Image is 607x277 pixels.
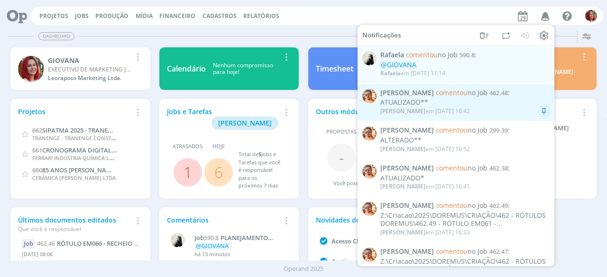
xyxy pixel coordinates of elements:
span: comentou [406,50,438,59]
span: [PERSON_NAME] [380,144,425,152]
span: FERRARI INDÚSTRIA QUÍMICA LTDA [32,153,119,162]
button: Produção [92,12,131,20]
button: [PERSON_NAME] [212,116,278,130]
span: 5 [258,151,261,158]
span: [PERSON_NAME] [380,89,434,97]
span: 590.8 [204,234,219,242]
a: Acesso Cliente no Operand :) [331,237,415,245]
a: TimesheetNenhum apontamentorealizado hoje! [308,47,448,90]
div: Você possui documentos em atraso [333,179,423,188]
span: 662 [32,126,42,134]
img: V [362,202,377,216]
a: [PERSON_NAME] [212,118,278,127]
span: SIPATMA 2025 - TRANENGE [42,125,120,134]
div: Jobs e Tarefas [167,107,280,130]
img: V [362,126,377,141]
span: [PERSON_NAME] [380,202,434,210]
span: no Job [436,125,487,134]
span: TRANENGE - TRANENGE CONSTRUÇÕES LTDA [32,133,146,142]
img: G [585,10,597,22]
div: Comentários [167,215,280,225]
span: [PERSON_NAME] [380,164,434,172]
span: 661 [32,146,42,154]
img: V [362,89,377,103]
span: [PERSON_NAME] [380,182,425,190]
a: 462.46RÓTULO EM066 - RECHEIO DE MARACULÁ [37,239,177,248]
span: no Job [436,163,487,172]
div: Timesheet [316,63,353,74]
span: [PERSON_NAME] [218,118,272,127]
span: @GIOVANA [381,60,416,69]
span: [PERSON_NAME] [380,228,425,236]
span: : [380,126,549,134]
div: em [DATE] 10:42 [380,108,470,115]
div: em [DATE] 16:41 [380,183,470,190]
a: Relatórios [243,12,279,20]
span: : [380,202,549,210]
span: 462.48 [489,88,508,97]
a: Financeiro [159,12,195,20]
span: @GIOVANA [196,241,229,250]
span: comentou [436,247,468,256]
div: ALTERADO** [380,136,549,144]
span: 462.47 [489,247,508,256]
a: Mídia [136,12,153,20]
span: Hoje [212,143,225,151]
span: - [339,147,344,168]
div: Que você é responsável [18,225,131,233]
span: : [380,248,549,256]
span: 462.38 [489,164,508,172]
div: em [DATE] 16:52 [380,145,470,152]
img: V [362,164,377,179]
div: ATUALIZADO** [380,98,549,107]
button: Cadastros [200,12,239,20]
a: 1 [184,162,192,182]
span: 299.39 [489,126,508,134]
div: ATUALIZADO* [380,174,549,182]
span: : [380,51,549,59]
img: G [18,56,44,82]
span: comentou [436,125,468,134]
span: no Job [436,201,487,210]
span: comentou [436,201,468,210]
span: no Job [436,88,487,97]
a: 661CRONOGRAMA DIGITAL - OUTUBRO/2025 [32,145,162,154]
div: Total de Jobs e Tarefas que você é responsável para os próximos 7 dias [239,151,282,190]
div: Z:\Criacao\2025\DOREMUS\CRIAÇÃO\462 - RÓTULOS DOREMUS\462.47 - RÓTULO EM027 -... [380,257,549,273]
span: PLANEJAMENTO DIGITAL [194,233,268,250]
span: Cadastros [202,12,237,20]
div: Últimos documentos editados [18,215,131,233]
span: comentou [436,163,468,172]
span: comentou [436,88,468,97]
span: no Job [406,50,458,59]
div: GIOVANA [48,55,131,65]
span: 462.49 [489,201,508,210]
span: [PERSON_NAME] [380,107,425,115]
span: CERÂMICA [PERSON_NAME] LTDA [32,174,116,181]
a: 662SIPATMA 2025 - TRANENGE [32,125,120,134]
span: : [380,164,549,172]
button: Relatórios [240,12,282,20]
span: [PERSON_NAME] [380,126,434,134]
div: Z:\Criacao\2025\DOREMUS\CRIAÇÃO\462 - RÓTULOS DOREMUS\462.49 - RÓTULO EM061 -... [380,212,549,228]
span: 590.8 [460,51,475,59]
div: Nenhum apontamento realizado hoje! [353,62,429,76]
span: RÓTULO EM066 - RECHEIO DE MARACULÁ [57,239,177,248]
button: Mídia [133,12,156,20]
a: Jobs [75,12,89,20]
span: 462.46 [37,240,55,248]
span: Rafaela [380,51,404,59]
button: Jobs [72,12,92,20]
span: 85 ANOS [PERSON_NAME] [42,165,117,174]
span: Rafaela [380,69,401,77]
span: 660 [32,166,42,174]
div: em [DATE] 11:14 [380,70,445,77]
div: EXECUTIVO DE MARKETING JUNIOR [48,65,131,74]
img: R [362,51,377,65]
div: Job [22,239,35,249]
a: 6 [214,162,223,182]
div: Novidades do Operand [316,215,429,225]
div: [DATE] 08:06 [22,249,138,262]
img: V [362,248,377,262]
span: Propostas [326,128,357,136]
